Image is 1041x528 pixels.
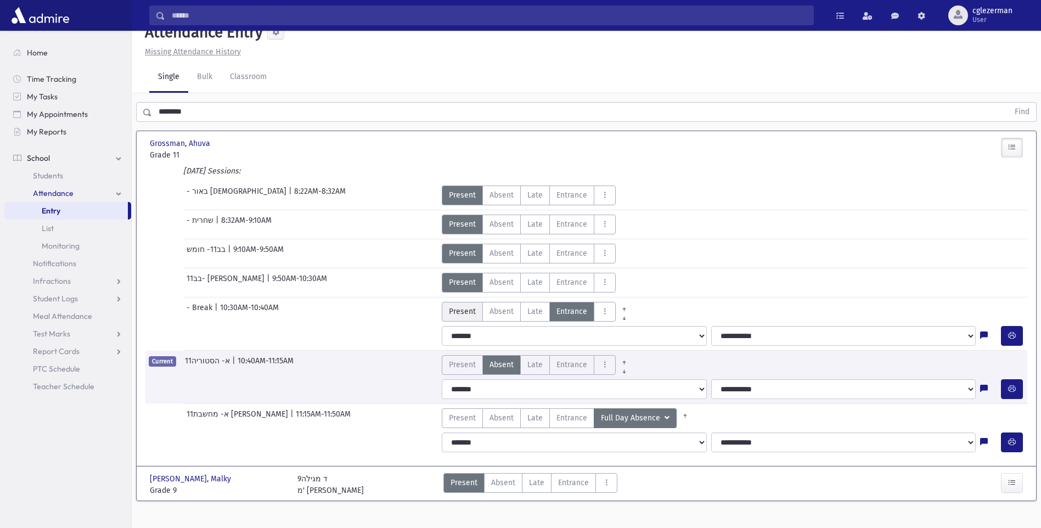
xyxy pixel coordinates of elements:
[187,244,228,263] span: בב11- חומש
[527,277,543,288] span: Late
[972,15,1012,24] span: User
[33,294,78,304] span: Student Logs
[27,48,48,58] span: Home
[489,248,514,259] span: Absent
[232,355,238,375] span: |
[272,273,327,293] span: 9:50AM-10:30AM
[556,359,587,370] span: Entrance
[443,473,617,496] div: AttTypes
[290,408,296,428] span: |
[187,273,267,293] span: בב11- [PERSON_NAME]
[296,408,351,428] span: 11:15AM-11:50AM
[449,412,476,424] span: Present
[4,123,131,141] a: My Reports
[27,74,76,84] span: Time Tracking
[4,237,131,255] a: Monitoring
[187,186,289,205] span: - באור [DEMOGRAPHIC_DATA]
[4,307,131,325] a: Meal Attendance
[187,302,215,322] span: - Break
[449,189,476,201] span: Present
[556,248,587,259] span: Entrance
[215,302,220,322] span: |
[42,206,60,216] span: Entry
[972,7,1012,15] span: cglezerman
[556,412,587,424] span: Entrance
[4,70,131,88] a: Time Tracking
[442,244,616,263] div: AttTypes
[187,215,216,234] span: - שחרית
[185,355,232,375] span: 11א- הסטוריה
[4,325,131,342] a: Test Marks
[527,189,543,201] span: Late
[4,360,131,378] a: PTC Schedule
[140,23,263,42] h5: Attendance Entry
[289,186,294,205] span: |
[33,171,63,181] span: Students
[527,248,543,259] span: Late
[150,149,286,161] span: Grade 11
[529,477,544,488] span: Late
[33,188,74,198] span: Attendance
[594,408,677,428] button: Full Day Absence
[294,186,346,205] span: 8:22AM-8:32AM
[183,166,240,176] i: [DATE] Sessions:
[149,356,176,367] span: Current
[145,47,241,57] u: Missing Attendance History
[4,44,131,61] a: Home
[442,186,616,205] div: AttTypes
[449,248,476,259] span: Present
[220,302,279,322] span: 10:30AM-10:40AM
[221,62,275,93] a: Classroom
[4,149,131,167] a: School
[451,477,477,488] span: Present
[442,215,616,234] div: AttTypes
[558,477,589,488] span: Entrance
[491,477,515,488] span: Absent
[527,359,543,370] span: Late
[238,355,294,375] span: 10:40AM-11:15AM
[489,359,514,370] span: Absent
[267,273,272,293] span: |
[4,378,131,395] a: Teacher Schedule
[489,189,514,201] span: Absent
[228,244,233,263] span: |
[4,220,131,237] a: List
[150,473,233,485] span: [PERSON_NAME], Malky
[556,306,587,317] span: Entrance
[33,346,80,356] span: Report Cards
[165,5,813,25] input: Search
[4,167,131,184] a: Students
[527,218,543,230] span: Late
[556,277,587,288] span: Entrance
[489,277,514,288] span: Absent
[42,241,80,251] span: Monitoring
[149,62,188,93] a: Single
[442,355,633,375] div: AttTypes
[4,88,131,105] a: My Tasks
[556,189,587,201] span: Entrance
[4,290,131,307] a: Student Logs
[33,259,76,268] span: Notifications
[4,184,131,202] a: Attendance
[489,412,514,424] span: Absent
[449,359,476,370] span: Present
[188,62,221,93] a: Bulk
[297,473,364,496] div: 9ד מגילה מ' [PERSON_NAME]
[33,329,70,339] span: Test Marks
[216,215,221,234] span: |
[187,408,290,428] span: 11א- מחשבת [PERSON_NAME]
[33,381,94,391] span: Teacher Schedule
[233,244,284,263] span: 9:10AM-9:50AM
[33,364,80,374] span: PTC Schedule
[527,412,543,424] span: Late
[27,109,88,119] span: My Appointments
[150,138,212,149] span: Grossman, Ahuva
[33,311,92,321] span: Meal Attendance
[33,276,71,286] span: Infractions
[601,412,662,424] span: Full Day Absence
[442,408,694,428] div: AttTypes
[27,92,58,102] span: My Tasks
[4,255,131,272] a: Notifications
[489,306,514,317] span: Absent
[4,105,131,123] a: My Appointments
